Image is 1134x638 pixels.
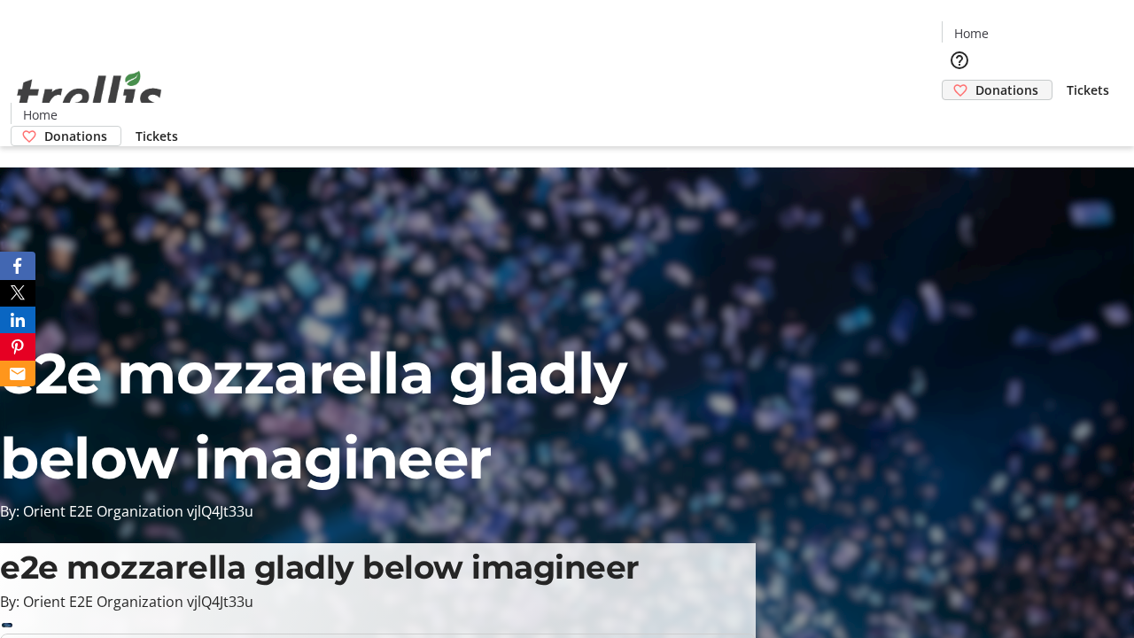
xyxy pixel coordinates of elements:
span: Tickets [1067,81,1109,99]
button: Cart [942,100,977,136]
a: Donations [942,80,1052,100]
span: Tickets [136,127,178,145]
span: Donations [975,81,1038,99]
a: Home [943,24,999,43]
span: Home [23,105,58,124]
button: Help [942,43,977,78]
a: Donations [11,126,121,146]
a: Tickets [1052,81,1123,99]
span: Donations [44,127,107,145]
img: Orient E2E Organization vjlQ4Jt33u's Logo [11,51,168,140]
a: Home [12,105,68,124]
span: Home [954,24,989,43]
a: Tickets [121,127,192,145]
